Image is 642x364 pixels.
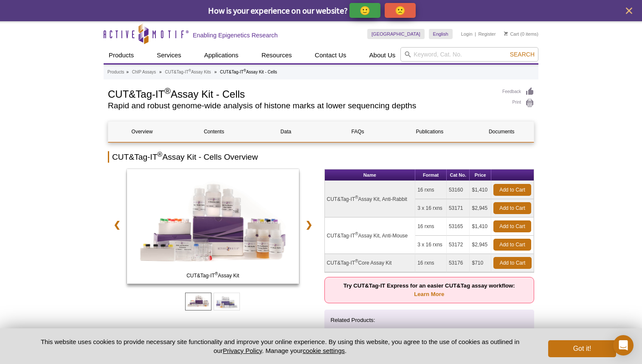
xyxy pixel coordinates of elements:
a: Overview [108,121,176,142]
td: 53172 [447,236,470,254]
td: CUT&Tag-IT Core Assay Kit [325,254,416,272]
a: Services [152,47,186,63]
button: Search [507,51,537,58]
td: $1,410 [470,217,491,236]
a: Publications [396,121,463,142]
a: Learn More [414,291,444,297]
a: FAQs [324,121,391,142]
td: 3 x 16 rxns [415,199,447,217]
li: | [475,29,476,39]
a: CUT&Tag-IT Assay Kit [127,169,299,286]
p: This website uses cookies to provide necessary site functionality and improve your online experie... [26,337,534,355]
td: 53176 [447,254,470,272]
a: ❮ [108,215,126,234]
th: Format [415,169,447,181]
sup: ® [164,86,171,96]
p: 🙂 [360,5,370,16]
a: Contact Us [310,47,351,63]
li: » [214,70,217,74]
th: Price [470,169,491,181]
a: Add to Cart [493,239,531,251]
sup: ® [355,195,358,200]
a: About Us [364,47,401,63]
span: How is your experience on our website? [208,5,348,16]
button: cookie settings [303,347,345,354]
a: Login [461,31,473,37]
button: Got it! [548,340,616,357]
li: » [159,70,162,74]
td: 3 x 16 rxns [415,236,447,254]
img: Your Cart [504,31,508,36]
p: 🙁 [395,5,405,16]
li: CUT&Tag-IT Assay Kit - Cells [220,70,277,74]
a: Documents [468,121,535,142]
a: Contents [180,121,248,142]
a: Applications [199,47,244,63]
a: Cart [504,31,519,37]
sup: ® [215,271,218,276]
td: 16 rxns [415,217,447,236]
sup: ® [189,68,191,73]
a: Tissue Prep for NGS Assays: [339,327,400,335]
a: Print [502,99,534,108]
a: Products [104,47,139,63]
a: CUT&Tag-IT®Assay Kits [165,68,211,76]
button: close [624,6,634,16]
strong: Try CUT&Tag-IT Express for an easier CUT&Tag assay workflow: [344,282,515,297]
li: » [126,70,129,74]
td: 53171 [447,199,470,217]
h1: CUT&Tag-IT Assay Kit - Cells [108,87,494,100]
td: CUT&Tag-IT Assay Kit, Anti-Mouse [325,217,416,254]
a: ChIP Assays [132,68,156,76]
h2: CUT&Tag-IT Assay Kit - Cells Overview [108,151,534,163]
h2: Rapid and robust genome-wide analysis of histone marks at lower sequencing depths [108,102,494,110]
sup: ® [355,259,358,263]
h2: Enabling Epigenetics Research [193,31,278,39]
a: Register [478,31,496,37]
div: Open Intercom Messenger [613,335,634,356]
td: 53160 [447,181,470,199]
th: Name [325,169,416,181]
a: English [429,29,453,39]
p: Related Products: [331,316,528,324]
a: Add to Cart [493,220,531,232]
td: 16 rxns [415,254,447,272]
a: Add to Cart [493,257,532,269]
a: Data [252,121,320,142]
th: Cat No. [447,169,470,181]
a: Add to Cart [493,202,531,214]
span: CUT&Tag-IT Assay Kit [129,271,297,280]
li: (0 items) [504,29,538,39]
a: [GEOGRAPHIC_DATA] [367,29,425,39]
li: Tissue sample preparation for CUT&Tag [339,327,521,335]
a: Privacy Policy [223,347,262,354]
td: CUT&Tag-IT Assay Kit, Anti-Rabbit [325,181,416,217]
a: Products [107,68,124,76]
a: Feedback [502,87,534,96]
sup: ® [158,151,163,158]
input: Keyword, Cat. No. [400,47,538,62]
td: $2,945 [470,199,491,217]
a: Add to Cart [493,184,531,196]
td: 53165 [447,217,470,236]
td: $2,945 [470,236,491,254]
td: $1,410 [470,181,491,199]
span: Search [510,51,535,58]
sup: ® [244,68,246,73]
a: Resources [256,47,297,63]
sup: ® [355,231,358,236]
td: $710 [470,254,491,272]
a: ❯ [300,215,318,234]
td: 16 rxns [415,181,447,199]
img: CUT&Tag-IT Assay Kit [127,169,299,284]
